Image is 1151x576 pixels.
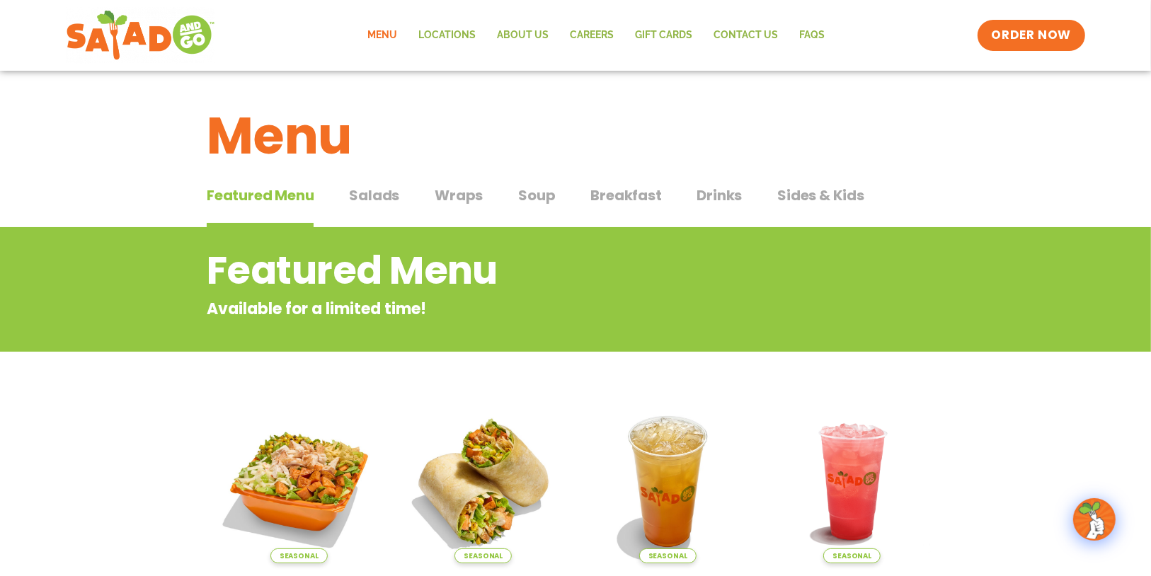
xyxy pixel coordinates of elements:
span: ORDER NOW [992,27,1071,44]
a: FAQs [789,19,835,52]
span: Featured Menu [207,185,314,206]
h1: Menu [207,98,944,174]
div: Tabbed content [207,180,944,228]
a: Contact Us [703,19,789,52]
img: Product photo for Southwest Harvest Salad [217,400,381,563]
span: Soup [518,185,555,206]
a: Locations [408,19,486,52]
span: Wraps [435,185,483,206]
span: Seasonal [639,548,697,563]
img: Product photo for Southwest Harvest Wrap [402,400,566,563]
span: Sides & Kids [777,185,864,206]
img: wpChatIcon [1075,500,1114,539]
img: new-SAG-logo-768×292 [66,7,215,64]
span: Seasonal [270,548,328,563]
h2: Featured Menu [207,242,830,299]
span: Salads [349,185,399,206]
span: Drinks [697,185,743,206]
span: Seasonal [454,548,512,563]
img: Product photo for Apple Cider Lemonade [586,400,750,563]
a: Menu [357,19,408,52]
a: GIFT CARDS [624,19,703,52]
img: Product photo for Blackberry Bramble Lemonade [771,400,934,563]
nav: Menu [357,19,835,52]
a: Careers [559,19,624,52]
p: Available for a limited time! [207,297,830,321]
span: Breakfast [590,185,661,206]
span: Seasonal [823,548,881,563]
a: About Us [486,19,559,52]
a: ORDER NOW [978,20,1085,51]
